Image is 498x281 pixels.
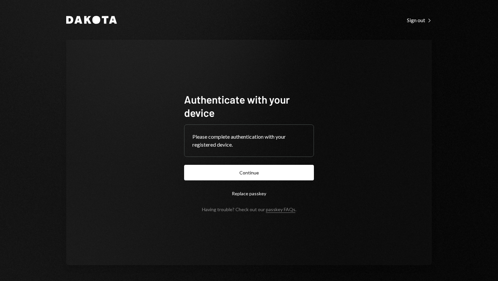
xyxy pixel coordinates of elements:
[184,165,314,180] button: Continue
[407,17,432,23] div: Sign out
[266,207,295,213] a: passkey FAQs
[192,133,306,149] div: Please complete authentication with your registered device.
[407,16,432,23] a: Sign out
[184,186,314,201] button: Replace passkey
[202,207,296,212] div: Having trouble? Check out our .
[184,93,314,119] h1: Authenticate with your device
